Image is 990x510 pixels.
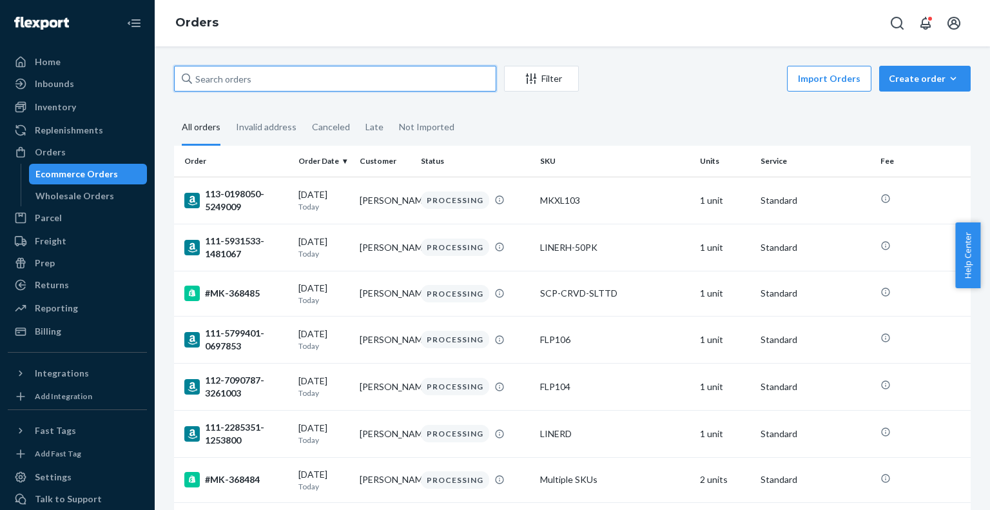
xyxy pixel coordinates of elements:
div: [DATE] [298,235,349,259]
input: Search orders [174,66,496,92]
p: Today [298,201,349,212]
div: Talk to Support [35,493,102,505]
div: FLP104 [540,380,689,393]
th: Service [755,146,875,177]
th: Fee [875,146,971,177]
div: Orders [35,146,66,159]
div: LINERH-50PK [540,241,689,254]
button: Help Center [955,222,980,288]
a: Reporting [8,298,147,319]
div: Customer [360,155,411,166]
div: [DATE] [298,328,349,351]
div: Replenishments [35,124,103,137]
a: Returns [8,275,147,295]
td: [PERSON_NAME] [354,410,416,457]
p: Today [298,435,349,446]
div: Wholesale Orders [35,190,114,202]
p: Standard [761,241,869,254]
button: Open Search Box [884,10,910,36]
span: Support [8,9,55,21]
th: Order [174,146,293,177]
button: Import Orders [787,66,871,92]
div: [DATE] [298,468,349,492]
div: Billing [35,325,61,338]
a: Ecommerce Orders [29,164,148,184]
td: Multiple SKUs [535,457,694,502]
div: PROCESSING [421,331,489,348]
div: Create order [889,72,961,85]
div: [DATE] [298,375,349,398]
div: Late [365,110,383,144]
div: Invalid address [236,110,296,144]
div: Freight [35,235,66,248]
div: PROCESSING [421,471,489,489]
p: Today [298,295,349,306]
div: 111-5799401-0697853 [184,327,288,353]
p: Today [298,340,349,351]
p: Today [298,248,349,259]
td: 2 units [695,457,756,502]
div: SCP-CRVD-SLTTD [540,287,689,300]
div: 113-0198050-5249009 [184,188,288,213]
p: Standard [761,194,869,207]
td: 1 unit [695,410,756,457]
div: FLP106 [540,333,689,346]
button: Close Navigation [121,10,147,36]
div: 112-7090787-3261003 [184,374,288,400]
div: Inbounds [35,77,74,90]
div: #MK-368485 [184,286,288,301]
p: Today [298,481,349,492]
div: Reporting [35,302,78,315]
td: 1 unit [695,271,756,316]
a: Replenishments [8,120,147,141]
td: [PERSON_NAME] [354,224,416,271]
td: 1 unit [695,316,756,363]
p: Standard [761,333,869,346]
button: Open notifications [913,10,938,36]
a: Inventory [8,97,147,117]
a: Settings [8,467,147,487]
div: Canceled [312,110,350,144]
td: [PERSON_NAME] [354,271,416,316]
a: Prep [8,253,147,273]
div: PROCESSING [421,425,489,442]
a: Add Integration [8,389,147,404]
ol: breadcrumbs [165,5,229,42]
a: Orders [8,142,147,162]
div: PROCESSING [421,191,489,209]
div: Home [35,55,61,68]
img: Flexport logo [14,17,69,30]
p: Standard [761,427,869,440]
p: Today [298,387,349,398]
div: PROCESSING [421,239,489,256]
a: Add Fast Tag [8,446,147,462]
div: Integrations [35,367,89,380]
button: Fast Tags [8,420,147,441]
td: 1 unit [695,224,756,271]
button: Integrations [8,363,147,384]
th: Status [416,146,535,177]
div: 111-2285351-1253800 [184,421,288,447]
a: Inbounds [8,74,147,94]
th: Units [695,146,756,177]
td: [PERSON_NAME] [354,363,416,410]
div: Inventory [35,101,76,113]
div: All orders [182,110,220,146]
div: Filter [505,72,578,85]
div: [DATE] [298,422,349,446]
p: Standard [761,287,869,300]
td: [PERSON_NAME] [354,177,416,224]
div: Parcel [35,211,62,224]
a: Parcel [8,208,147,228]
button: Open account menu [941,10,967,36]
div: PROCESSING [421,285,489,302]
div: #MK-368484 [184,472,288,487]
a: Wholesale Orders [29,186,148,206]
p: Standard [761,473,869,486]
td: [PERSON_NAME] [354,457,416,502]
a: Billing [8,321,147,342]
div: MKXL103 [540,194,689,207]
div: Prep [35,257,55,270]
div: [DATE] [298,188,349,212]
